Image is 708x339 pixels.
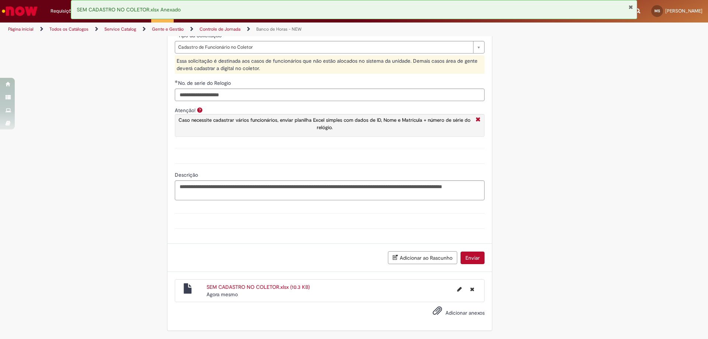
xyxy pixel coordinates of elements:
[175,89,485,101] input: No. de serie do Relogio
[256,26,302,32] a: Banco de Horas - NEW
[8,26,34,32] a: Página inicial
[195,107,204,113] span: Ajuda para Atenção!
[51,7,76,15] span: Requisições
[175,172,199,178] span: Descrição
[445,310,485,316] span: Adicionar anexos
[474,116,482,124] i: Fechar More information Por question_atencao_cadastro_coletor
[206,291,238,298] span: Agora mesmo
[655,8,660,13] span: MS
[1,4,39,18] img: ServiceNow
[77,6,181,13] span: SEM CADASTRO NO COLETOR.xlsx Anexado
[152,26,184,32] a: Gente e Gestão
[49,26,88,32] a: Todos os Catálogos
[178,117,471,131] span: Caso necessite cadastrar vários funcionários, enviar planilha Excel simples com dados de ID, Nome...
[175,180,485,200] textarea: Descrição
[178,41,469,53] span: Cadastro de Funcionário no Coletor
[431,304,444,321] button: Adicionar anexos
[461,252,485,264] button: Enviar
[104,26,136,32] a: Service Catalog
[206,291,238,298] time: 29/08/2025 08:35:42
[175,107,195,114] label: Atenção!
[178,80,232,86] span: No. de serie do Relogio
[628,4,633,10] button: Fechar Notificação
[199,26,240,32] a: Controle de Jornada
[6,23,466,36] ul: Trilhas de página
[206,284,310,290] a: SEM CADASTRO NO COLETOR.xlsx (10.3 KB)
[665,8,702,14] span: [PERSON_NAME]
[175,80,178,83] span: Obrigatório Preenchido
[175,55,485,74] div: Essa solicitação é destinada aos casos de funcionários que não estão alocados no sistema da unida...
[453,283,466,295] button: Editar nome de arquivo SEM CADASTRO NO COLETOR.xlsx
[466,283,479,295] button: Excluir SEM CADASTRO NO COLETOR.xlsx
[388,251,457,264] button: Adicionar ao Rascunho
